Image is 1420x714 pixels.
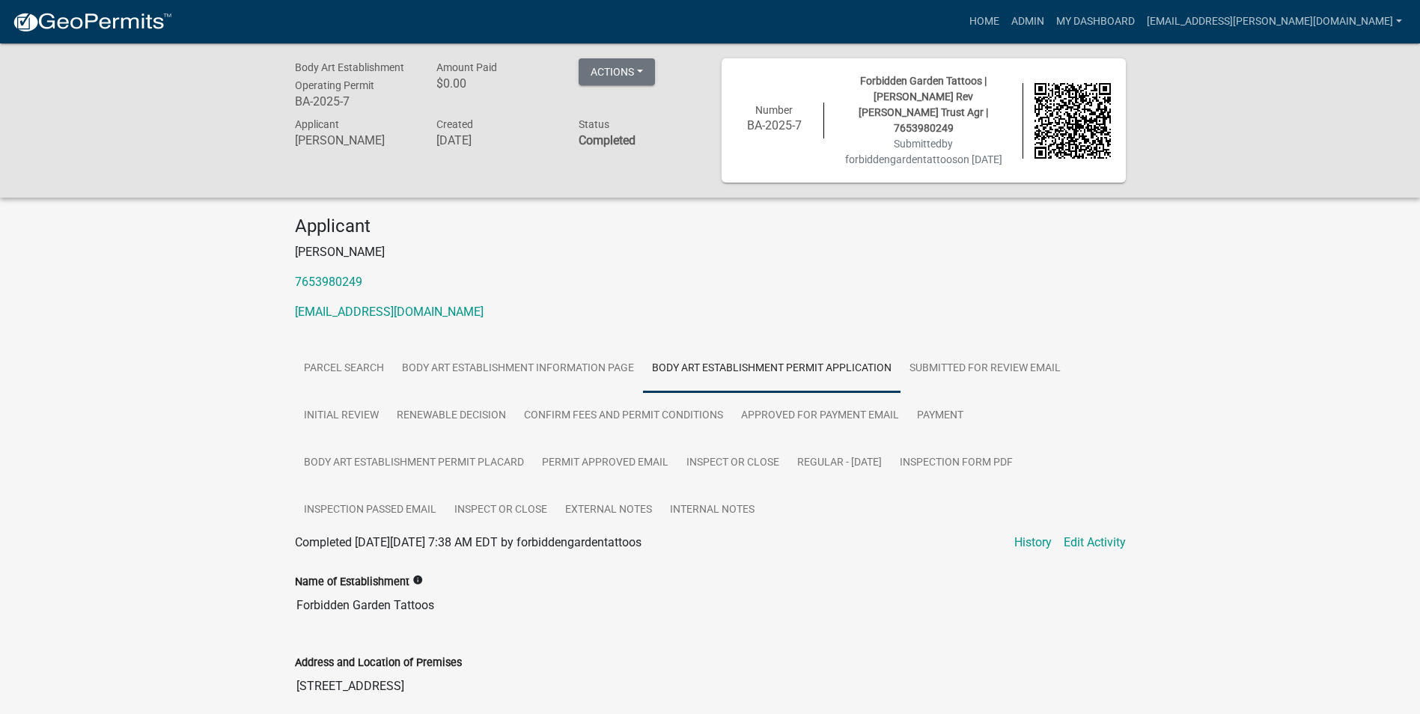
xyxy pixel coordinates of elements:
[1034,83,1111,159] img: QR code
[1141,7,1408,36] a: [EMAIL_ADDRESS][PERSON_NAME][DOMAIN_NAME]
[859,75,988,134] span: Forbidden Garden Tattoos | [PERSON_NAME] Rev [PERSON_NAME] Trust Agr | 7653980249
[393,345,643,393] a: Body Art Establishment Information Page
[963,7,1005,36] a: Home
[295,392,388,440] a: Initial Review
[295,61,404,91] span: Body Art Establishment Operating Permit
[845,138,1002,165] span: Submitted on [DATE]
[295,486,445,534] a: Inspection Passed Email
[533,439,677,487] a: Permit Approved Email
[295,345,393,393] a: Parcel search
[677,439,788,487] a: Inspect or Close
[295,216,1126,237] h4: Applicant
[295,243,1126,261] p: [PERSON_NAME]
[436,133,556,147] h6: [DATE]
[579,133,636,147] strong: Completed
[1050,7,1141,36] a: My Dashboard
[295,133,415,147] h6: [PERSON_NAME]
[1014,534,1052,552] a: History
[579,118,609,130] span: Status
[295,535,642,549] span: Completed [DATE][DATE] 7:38 AM EDT by forbiddengardentattoos
[436,118,473,130] span: Created
[908,392,972,440] a: Payment
[436,76,556,91] h6: $0.00
[436,61,497,73] span: Amount Paid
[788,439,891,487] a: Regular - [DATE]
[661,486,764,534] a: Internal Notes
[445,486,556,534] a: Inspect or Close
[295,305,484,319] a: [EMAIL_ADDRESS][DOMAIN_NAME]
[295,118,339,130] span: Applicant
[388,392,515,440] a: Renewable Decision
[901,345,1070,393] a: Submitted for Review Email
[515,392,732,440] a: Confirm Fees and Permit Conditions
[295,439,533,487] a: Body Art Establishment Permit Placard
[755,104,793,116] span: Number
[579,58,655,85] button: Actions
[737,118,813,132] h6: BA-2025-7
[295,658,462,668] label: Address and Location of Premises
[295,275,362,289] a: 7653980249
[295,94,415,109] h6: BA-2025-7
[556,486,661,534] a: External Notes
[412,575,423,585] i: info
[732,392,908,440] a: Approved for Payment Email
[643,345,901,393] a: Body Art Establishment Permit Application
[1005,7,1050,36] a: Admin
[1064,534,1126,552] a: Edit Activity
[891,439,1022,487] a: Inspection Form PDF
[295,577,409,588] label: Name of Establishment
